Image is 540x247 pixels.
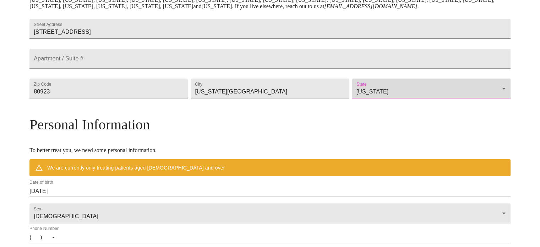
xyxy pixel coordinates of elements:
div: We are currently only treating patients aged [DEMOGRAPHIC_DATA] and over [47,161,225,174]
p: To better treat you, we need some personal information. [29,147,511,154]
div: [US_STATE] [352,79,511,98]
div: [DEMOGRAPHIC_DATA] [29,203,511,223]
em: [EMAIL_ADDRESS][DOMAIN_NAME] [324,3,417,9]
h3: Personal Information [29,116,511,133]
label: Date of birth [29,181,53,185]
label: Phone Number [29,227,59,231]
